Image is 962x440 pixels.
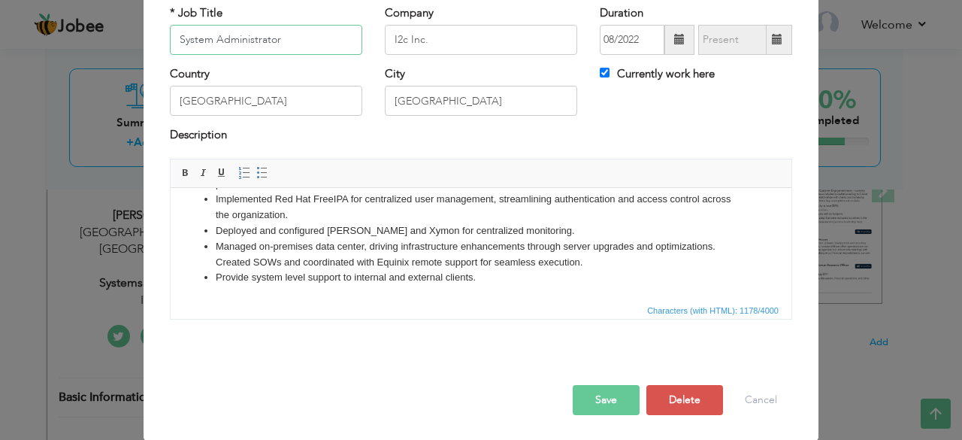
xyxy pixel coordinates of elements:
a: Bold [177,165,194,181]
label: Duration [600,5,643,21]
a: Italic [195,165,212,181]
label: Currently work here [600,66,715,82]
label: Company [385,5,434,21]
a: Underline [213,165,230,181]
a: Insert/Remove Bulleted List [254,165,271,181]
a: Insert/Remove Numbered List [236,165,253,181]
input: Currently work here [600,68,610,77]
label: Description [170,127,227,143]
label: City [385,66,405,82]
input: Present [698,25,767,55]
input: From [600,25,664,55]
label: * Job Title [170,5,222,21]
span: Characters (with HTML): 1178/4000 [644,304,782,317]
div: Statistics [644,304,783,317]
iframe: Rich Text Editor, workEditor [171,188,791,301]
button: Delete [646,385,723,415]
button: Cancel [730,385,792,415]
button: Save [573,385,640,415]
label: Country [170,66,210,82]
